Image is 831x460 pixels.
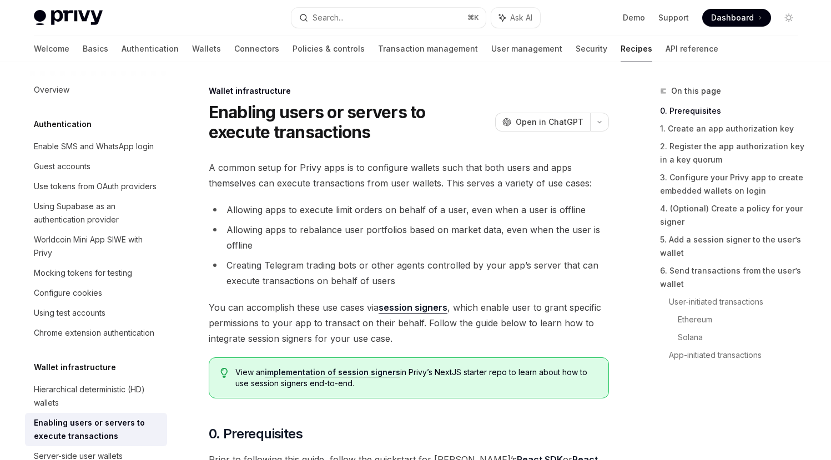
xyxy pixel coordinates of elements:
[34,160,90,173] div: Guest accounts
[660,120,807,138] a: 1. Create an app authorization key
[25,413,167,446] a: Enabling users or servers to execute transactions
[122,36,179,62] a: Authentication
[495,113,590,132] button: Open in ChatGPT
[621,36,652,62] a: Recipes
[34,180,157,193] div: Use tokens from OAuth providers
[34,326,154,340] div: Chrome extension authentication
[209,425,303,443] span: 0. Prerequisites
[209,300,609,346] span: You can accomplish these use cases via , which enable user to grant specific permissions to your ...
[234,36,279,62] a: Connectors
[209,222,609,253] li: Allowing apps to rebalance user portfolios based on market data, even when the user is offline
[25,380,167,413] a: Hierarchical deterministic (HD) wallets
[25,323,167,343] a: Chrome extension authentication
[678,328,807,346] a: Solana
[209,160,609,191] span: A common setup for Privy apps is to configure wallets such that both users and apps themselves ca...
[34,361,116,374] h5: Wallet infrastructure
[25,283,167,303] a: Configure cookies
[25,303,167,323] a: Using test accounts
[34,36,69,62] a: Welcome
[25,137,167,156] a: Enable SMS and WhatsApp login
[291,8,486,28] button: Search...⌘K
[34,83,69,97] div: Overview
[671,84,721,98] span: On this page
[623,12,645,23] a: Demo
[25,176,167,196] a: Use tokens from OAuth providers
[209,102,491,142] h1: Enabling users or servers to execute transactions
[491,8,540,28] button: Ask AI
[658,12,689,23] a: Support
[192,36,221,62] a: Wallets
[34,118,92,131] h5: Authentication
[34,286,102,300] div: Configure cookies
[576,36,607,62] a: Security
[666,36,718,62] a: API reference
[678,311,807,328] a: Ethereum
[780,9,798,27] button: Toggle dark mode
[34,383,160,410] div: Hierarchical deterministic (HD) wallets
[209,202,609,218] li: Allowing apps to execute limit orders on behalf of a user, even when a user is offline
[83,36,108,62] a: Basics
[265,367,400,377] a: implementation of session signers
[491,36,562,62] a: User management
[34,416,160,443] div: Enabling users or servers to execute transactions
[660,262,807,293] a: 6. Send transactions from the user’s wallet
[34,306,105,320] div: Using test accounts
[293,36,365,62] a: Policies & controls
[702,9,771,27] a: Dashboard
[34,140,154,153] div: Enable SMS and WhatsApp login
[660,169,807,200] a: 3. Configure your Privy app to create embedded wallets on login
[660,200,807,231] a: 4. (Optional) Create a policy for your signer
[34,233,160,260] div: Worldcoin Mini App SIWE with Privy
[660,138,807,169] a: 2. Register the app authorization key in a key quorum
[711,12,754,23] span: Dashboard
[25,80,167,100] a: Overview
[510,12,532,23] span: Ask AI
[313,11,344,24] div: Search...
[669,293,807,311] a: User-initiated transactions
[660,231,807,262] a: 5. Add a session signer to the user’s wallet
[25,230,167,263] a: Worldcoin Mini App SIWE with Privy
[34,10,103,26] img: light logo
[378,36,478,62] a: Transaction management
[34,200,160,226] div: Using Supabase as an authentication provider
[25,156,167,176] a: Guest accounts
[34,266,132,280] div: Mocking tokens for testing
[25,196,167,230] a: Using Supabase as an authentication provider
[669,346,807,364] a: App-initiated transactions
[209,257,609,289] li: Creating Telegram trading bots or other agents controlled by your app’s server that can execute t...
[467,13,479,22] span: ⌘ K
[235,367,597,389] span: View an in Privy’s NextJS starter repo to learn about how to use session signers end-to-end.
[25,263,167,283] a: Mocking tokens for testing
[220,368,228,378] svg: Tip
[209,85,609,97] div: Wallet infrastructure
[516,117,583,128] span: Open in ChatGPT
[379,302,447,314] a: session signers
[660,102,807,120] a: 0. Prerequisites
